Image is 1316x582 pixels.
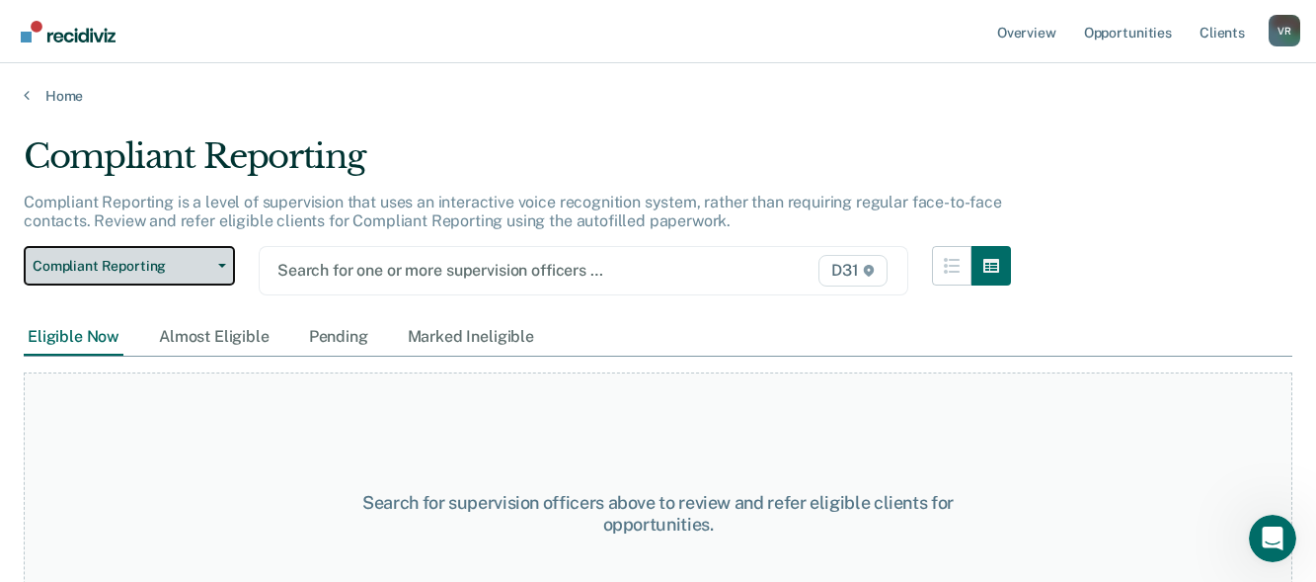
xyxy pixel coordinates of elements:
iframe: Intercom live chat [1249,515,1296,562]
img: Recidiviz [21,21,116,42]
button: Compliant Reporting [24,246,235,286]
span: D31 [818,255,887,287]
div: Eligible Now [24,319,123,356]
span: Compliant Reporting [33,258,210,275]
div: V R [1269,15,1300,46]
div: Pending [305,319,372,356]
a: Home [24,87,1292,105]
div: Search for supervision officers above to review and refer eligible clients for opportunities. [342,492,975,535]
div: Almost Eligible [155,319,273,356]
div: Compliant Reporting [24,136,1011,193]
p: Compliant Reporting is a level of supervision that uses an interactive voice recognition system, ... [24,193,1002,230]
div: Marked Ineligible [404,319,538,356]
button: Profile dropdown button [1269,15,1300,46]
